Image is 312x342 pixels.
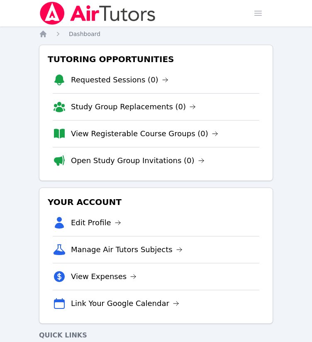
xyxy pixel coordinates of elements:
a: Link Your Google Calendar [71,298,179,309]
span: Dashboard [69,31,100,37]
img: Air Tutors [39,2,156,25]
a: Dashboard [69,30,100,38]
h3: Tutoring Opportunities [46,52,266,67]
a: Open Study Group Invitations (0) [71,155,205,166]
a: Requested Sessions (0) [71,74,168,86]
a: View Expenses [71,271,136,282]
a: View Registerable Course Groups (0) [71,128,218,140]
a: Edit Profile [71,217,121,229]
h4: Quick Links [39,330,273,340]
h3: Your Account [46,195,266,210]
a: Study Group Replacements (0) [71,101,196,113]
nav: Breadcrumb [39,30,273,38]
a: Manage Air Tutors Subjects [71,244,183,255]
